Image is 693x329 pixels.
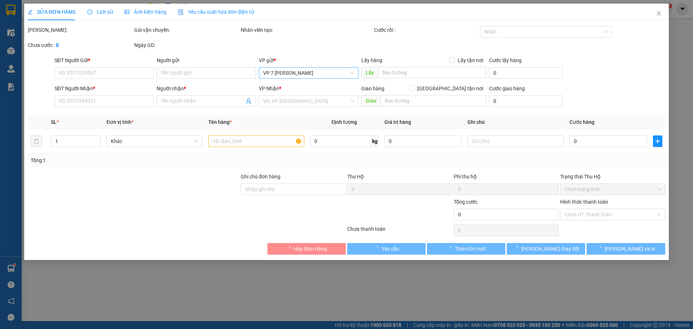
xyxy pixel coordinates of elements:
[489,86,525,91] label: Cước giao hàng
[565,184,661,195] span: Chọn trạng thái
[134,41,239,49] div: Ngày GD:
[134,26,239,34] div: Gói vận chuyển:
[111,136,198,147] span: Khác
[587,243,665,255] button: [PERSON_NAME] và In
[241,183,346,195] input: Ghi chú đơn hàng
[427,243,505,255] button: Thêm ĐH mới
[241,174,280,179] label: Ghi chú đơn hàng
[157,85,256,92] div: Người nhận
[560,173,665,181] div: Trạng thái Thu Hộ
[332,119,357,125] span: Định lượng
[346,225,453,238] div: Chưa thanh toán
[653,138,662,144] span: plus
[361,95,380,107] span: Giao
[246,98,252,104] span: user-add
[489,95,563,107] input: Cước giao hàng
[414,85,486,92] span: [GEOGRAPHIC_DATA] tận nơi
[28,26,133,34] div: [PERSON_NAME]:
[468,135,564,147] input: Ghi Chú
[87,9,113,15] span: Lịch sử
[507,243,585,255] button: [PERSON_NAME] thay đổi
[465,115,567,129] th: Ghi chú
[347,174,364,179] span: Thu Hộ
[31,135,42,147] button: delete
[454,173,559,183] div: Phí thu hộ
[378,67,486,78] input: Dọc đường
[521,245,579,253] span: [PERSON_NAME] thay đổi
[455,245,485,253] span: Thêm ĐH mới
[51,119,57,125] span: SL
[560,199,608,205] label: Hình thức thanh toán
[649,4,669,24] button: Close
[259,56,358,64] div: VP gửi
[125,9,130,14] span: picture
[455,56,486,64] span: Lấy tận nơi
[294,245,327,253] span: Hủy Đơn Hàng
[28,9,76,15] span: SỬA ĐƠN HÀNG
[489,67,563,79] input: Cước lấy hàng
[28,41,133,49] div: Chưa cước :
[382,245,399,253] span: Yêu cầu
[208,135,304,147] input: VD: Bàn, Ghế
[286,246,294,251] span: loading
[28,9,33,14] span: edit
[597,246,605,251] span: loading
[56,42,59,48] b: 0
[454,199,478,205] span: Tổng cước
[263,68,354,78] span: VP 7 Phạm Văn Đồng
[570,119,594,125] span: Cước hàng
[447,246,455,251] span: loading
[489,57,522,63] label: Cước lấy hàng
[259,86,279,91] span: VP Nhận
[653,135,662,147] button: plus
[208,119,232,125] span: Tên hàng
[241,26,372,34] div: Nhân viên tạo:
[384,119,411,125] span: Giá trị hàng
[361,57,382,63] span: Lấy hàng
[374,246,382,251] span: loading
[347,243,426,255] button: Yêu cầu
[371,135,379,147] span: kg
[380,95,486,107] input: Dọc đường
[55,85,154,92] div: SĐT Người Nhận
[31,156,267,164] div: Tổng: 1
[55,56,154,64] div: SĐT Người Gửi
[374,26,479,34] div: Cước rồi :
[178,9,184,15] img: icon
[157,56,256,64] div: Người gửi
[361,86,384,91] span: Giao hàng
[267,243,346,255] button: Hủy Đơn Hàng
[106,119,134,125] span: Đơn vị tính
[605,245,655,253] span: [PERSON_NAME] và In
[656,10,662,16] span: close
[178,9,254,15] span: Yêu cầu xuất hóa đơn điện tử
[513,246,521,251] span: loading
[361,67,378,78] span: Lấy
[87,9,92,14] span: clock-circle
[125,9,166,15] span: Ảnh kiện hàng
